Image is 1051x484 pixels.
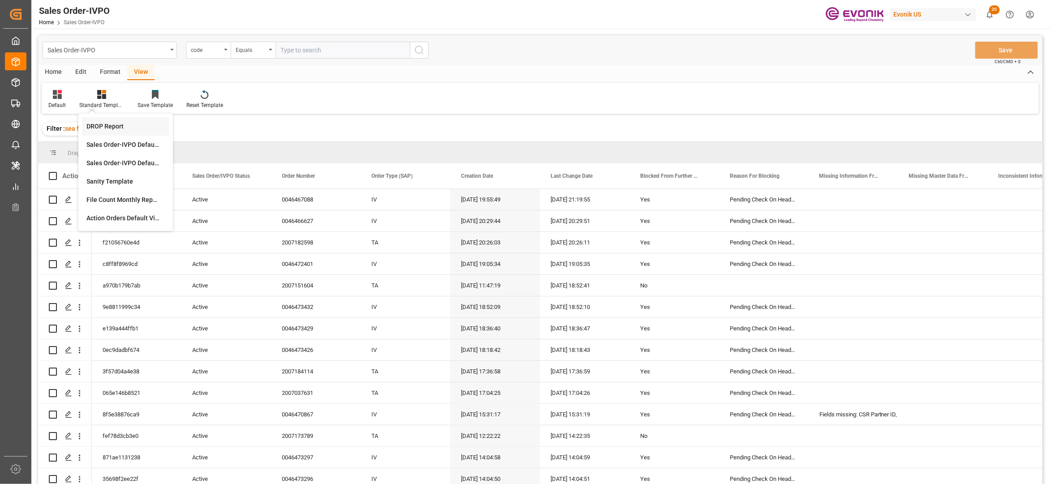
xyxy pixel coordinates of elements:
div: 0046466627 [271,210,361,231]
div: Press SPACE to select this row. [38,189,92,210]
div: File Count Monthly Report [86,195,165,205]
div: 0046470867 [271,404,361,425]
div: 871ae1131238 [92,447,181,468]
div: Save Template [138,101,173,109]
div: Yes [640,340,708,360]
img: Evonik-brand-mark-Deep-Purple-RGB.jpeg_1700498283.jpeg [826,7,884,22]
div: Pending Check On Header Level, Special Transport Requirements Unchecked [719,232,809,253]
div: Press SPACE to select this row. [38,318,92,339]
div: Sales Order-IVPO [47,44,167,55]
div: Yes [640,383,708,403]
div: [DATE] 11:47:19 [450,275,540,296]
span: Order Type (SAP) [371,173,413,179]
div: f21056760e4d [92,232,181,253]
div: Standard Templates [79,101,124,109]
span: Creation Date [461,173,493,179]
div: Pending Check On Header Level, Special Transport Requirements Unchecked [719,189,809,210]
div: Sales Order-IVPO Default view [86,140,165,150]
div: Sales Order-IVPO Default [PERSON_NAME] [86,158,165,168]
div: IV [361,447,450,468]
div: Pending Check On Header Level, Special Transport Requirements Unchecked [719,318,809,339]
div: Yes [640,361,708,382]
button: open menu [231,42,276,59]
div: [DATE] 18:52:10 [540,296,629,317]
span: Reason For Blocking [730,173,780,179]
div: TA [361,275,450,296]
div: c8ff8f8969cd [92,253,181,274]
span: sea freight Pending Orders [65,125,142,132]
div: IV [361,296,450,317]
div: 0046472401 [271,253,361,274]
div: Press SPACE to select this row. [38,296,92,318]
div: IV [361,339,450,360]
div: fef78d3cb3e0 [92,425,181,446]
div: [DATE] 15:31:17 [450,404,540,425]
span: Sales Order/IVPO Status [192,173,250,179]
div: [DATE] 18:52:09 [450,296,540,317]
div: Pending Check On Header Level, Special Transport Requirements Unchecked [719,253,809,274]
div: Press SPACE to select this row. [38,404,92,425]
span: Ctrl/CMD + S [995,58,1021,65]
div: Action [62,172,82,180]
div: 8f5e38876ca9 [92,404,181,425]
div: [DATE] 14:22:35 [540,425,629,446]
div: Active [192,404,260,425]
div: 0046473429 [271,318,361,339]
div: a970b179b7ab [92,275,181,296]
button: show 20 new notifications [980,4,1000,25]
div: Action Orders Default View [86,214,165,223]
span: Missing Master Data From Header [909,173,969,179]
div: 2007173789 [271,425,361,446]
div: Sanity Template [86,177,165,186]
button: open menu [186,42,231,59]
div: 065e146b8521 [92,382,181,403]
div: DROP Report [86,122,165,131]
div: Press SPACE to select this row. [38,210,92,232]
div: Active [192,383,260,403]
input: Type to search [276,42,410,59]
div: Home [38,65,69,80]
div: IV [361,210,450,231]
div: Pending Check On Header Level, Special Transport Requirements Unchecked [719,382,809,403]
div: Yes [640,211,708,231]
div: Yes [640,189,708,210]
div: Active [192,426,260,446]
div: TA [361,361,450,382]
div: [DATE] 18:52:41 [540,275,629,296]
div: TA [361,425,450,446]
span: Order Number [282,173,315,179]
div: No [640,426,708,446]
div: Active [192,447,260,468]
div: IV [361,189,450,210]
span: Blocked From Further Processing [640,173,700,179]
div: [DATE] 12:22:22 [450,425,540,446]
div: No [640,275,708,296]
div: Pending Check On Header Level, Special Transport Requirements Unchecked [719,210,809,231]
div: 0046467088 [271,189,361,210]
button: Help Center [1000,4,1020,25]
div: IV [361,404,450,425]
div: Press SPACE to select this row. [38,447,92,468]
div: Equals [236,44,266,54]
div: 0046473297 [271,447,361,468]
div: Press SPACE to select this row. [38,339,92,361]
div: Active [192,318,260,339]
button: Save [975,42,1038,59]
div: e139a444ffb1 [92,318,181,339]
div: Active [192,297,260,317]
div: [DATE] 18:18:42 [450,339,540,360]
span: 20 [989,5,1000,14]
div: Sales Order-IVPO [39,4,110,17]
div: 0046473432 [271,296,361,317]
div: Pending Check On Header Level, Special Transport Requirements Unchecked [719,296,809,317]
button: search button [410,42,429,59]
div: View [127,65,155,80]
span: Last Change Date [551,173,593,179]
div: Active [192,361,260,382]
div: Reset Template [186,101,223,109]
a: Home [39,19,54,26]
div: [DATE] 19:05:35 [540,253,629,274]
div: [DATE] 21:19:55 [540,189,629,210]
div: Press SPACE to select this row. [38,232,92,253]
div: Press SPACE to select this row. [38,275,92,296]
